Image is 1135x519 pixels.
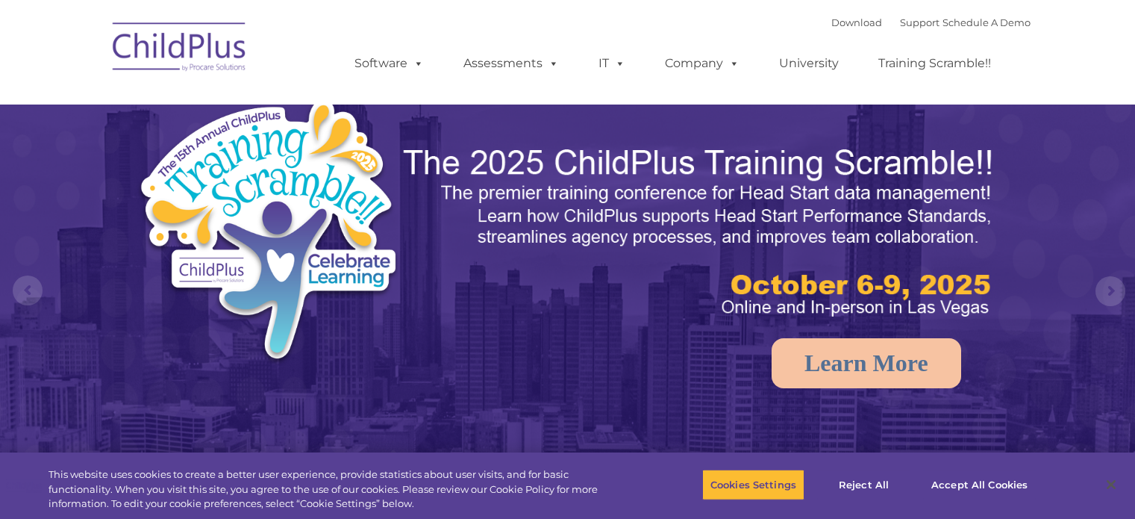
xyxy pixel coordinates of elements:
button: Accept All Cookies [923,469,1036,500]
a: Schedule A Demo [942,16,1031,28]
button: Reject All [817,469,910,500]
button: Close [1095,468,1128,501]
font: | [831,16,1031,28]
a: Support [900,16,939,28]
a: IT [584,49,640,78]
div: This website uses cookies to create a better user experience, provide statistics about user visit... [49,467,625,512]
a: University [764,49,854,78]
a: Training Scramble!! [863,49,1006,78]
a: Download [831,16,882,28]
a: Learn More [772,338,961,388]
button: Cookies Settings [702,469,804,500]
a: Company [650,49,754,78]
img: ChildPlus by Procare Solutions [105,12,254,87]
a: Assessments [448,49,574,78]
a: Software [340,49,439,78]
